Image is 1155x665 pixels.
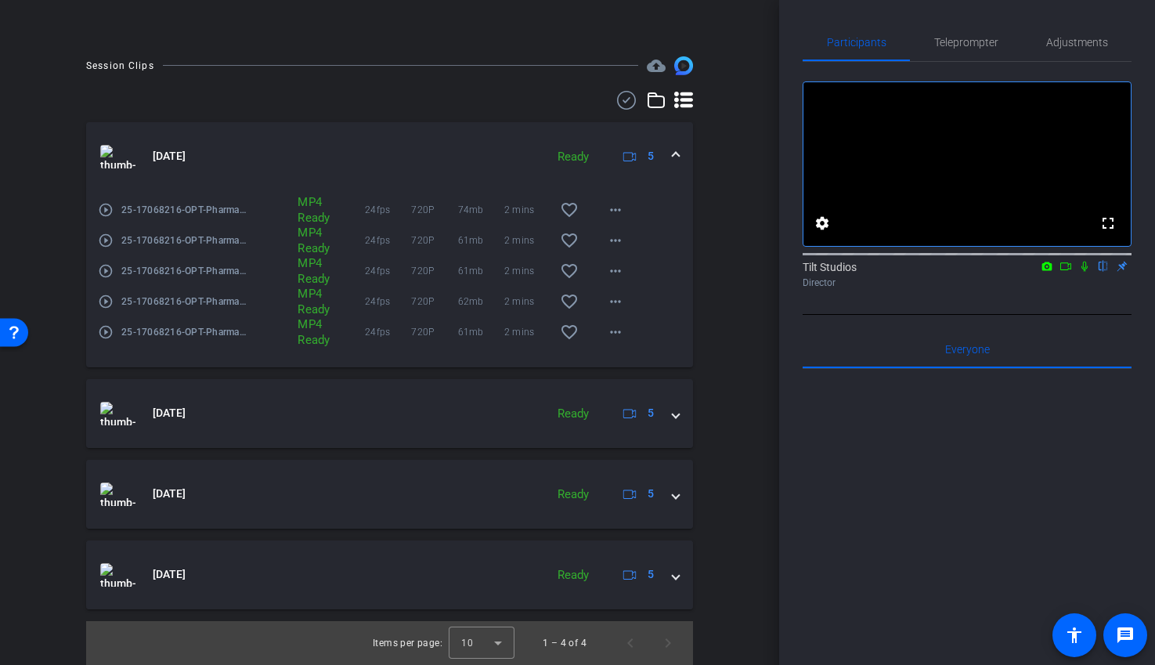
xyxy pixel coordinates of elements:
[550,566,597,584] div: Ready
[86,122,693,191] mat-expansion-panel-header: thumb-nail[DATE]Ready5
[411,233,457,248] span: 720P
[458,202,504,218] span: 74mb
[411,202,457,218] span: 720P
[606,262,625,280] mat-icon: more_horiz
[1116,626,1135,645] mat-icon: message
[504,324,550,340] span: 2 mins
[290,255,324,287] div: MP4 Ready
[98,294,114,309] mat-icon: play_circle_outline
[504,263,550,279] span: 2 mins
[606,231,625,250] mat-icon: more_horiz
[290,225,324,256] div: MP4 Ready
[560,323,579,342] mat-icon: favorite_border
[100,145,135,168] img: thumb-nail
[365,324,411,340] span: 24fps
[560,262,579,280] mat-icon: favorite_border
[648,566,654,583] span: 5
[648,148,654,164] span: 5
[504,294,550,309] span: 2 mins
[612,624,649,662] button: Previous page
[365,263,411,279] span: 24fps
[458,233,504,248] span: 61mb
[411,294,457,309] span: 720P
[290,316,324,348] div: MP4 Ready
[121,294,250,309] span: 25-17068216-OPT-Pharmacy Pulse 2025 Epis-25-17068216-OPT-Pharmacy Pulse 2025 Episode 4-[PERSON_NA...
[606,292,625,311] mat-icon: more_horiz
[1065,626,1084,645] mat-icon: accessibility
[153,486,186,502] span: [DATE]
[934,37,998,48] span: Teleprompter
[98,202,114,218] mat-icon: play_circle_outline
[458,294,504,309] span: 62mb
[647,56,666,75] mat-icon: cloud_upload
[411,263,457,279] span: 720P
[86,191,693,367] div: thumb-nail[DATE]Ready5
[504,233,550,248] span: 2 mins
[813,214,832,233] mat-icon: settings
[458,263,504,279] span: 61mb
[100,482,135,506] img: thumb-nail
[153,566,186,583] span: [DATE]
[649,624,687,662] button: Next page
[606,323,625,342] mat-icon: more_horiz
[98,233,114,248] mat-icon: play_circle_outline
[98,324,114,340] mat-icon: play_circle_outline
[365,202,411,218] span: 24fps
[86,58,154,74] div: Session Clips
[606,201,625,219] mat-icon: more_horiz
[560,292,579,311] mat-icon: favorite_border
[560,231,579,250] mat-icon: favorite_border
[290,286,324,317] div: MP4 Ready
[153,148,186,164] span: [DATE]
[121,202,250,218] span: 25-17068216-OPT-Pharmacy Pulse 2025 Epis-25-17068216-OPT-Pharmacy Pulse 2025 Episode 4-[PERSON_NA...
[648,405,654,421] span: 5
[98,263,114,279] mat-icon: play_circle_outline
[411,324,457,340] span: 720P
[648,486,654,502] span: 5
[1099,214,1117,233] mat-icon: fullscreen
[647,56,666,75] span: Destinations for your clips
[945,344,990,355] span: Everyone
[560,201,579,219] mat-icon: favorite_border
[121,324,250,340] span: 25-17068216-OPT-Pharmacy Pulse 2025 Epis-25-17068216-OPT-Pharmacy Pulse 2025 Episode 4-[PERSON_NA...
[86,460,693,529] mat-expansion-panel-header: thumb-nail[DATE]Ready5
[550,486,597,504] div: Ready
[1094,258,1113,273] mat-icon: flip
[373,635,442,651] div: Items per page:
[121,233,250,248] span: 25-17068216-OPT-Pharmacy Pulse 2025 Epis-25-17068216-OPT-Pharmacy Pulse 2025 Episode 4-[PERSON_NA...
[121,263,250,279] span: 25-17068216-OPT-Pharmacy Pulse 2025 Epis-25-17068216-OPT-Pharmacy Pulse 2025 Episode 4-[PERSON_NA...
[543,635,587,651] div: 1 – 4 of 4
[365,294,411,309] span: 24fps
[803,259,1132,290] div: Tilt Studios
[458,324,504,340] span: 61mb
[1046,37,1108,48] span: Adjustments
[674,56,693,75] img: Session clips
[100,402,135,425] img: thumb-nail
[100,563,135,587] img: thumb-nail
[550,405,597,423] div: Ready
[86,379,693,448] mat-expansion-panel-header: thumb-nail[DATE]Ready5
[153,405,186,421] span: [DATE]
[550,148,597,166] div: Ready
[86,540,693,609] mat-expansion-panel-header: thumb-nail[DATE]Ready5
[827,37,886,48] span: Participants
[365,233,411,248] span: 24fps
[803,276,1132,290] div: Director
[290,194,324,226] div: MP4 Ready
[504,202,550,218] span: 2 mins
